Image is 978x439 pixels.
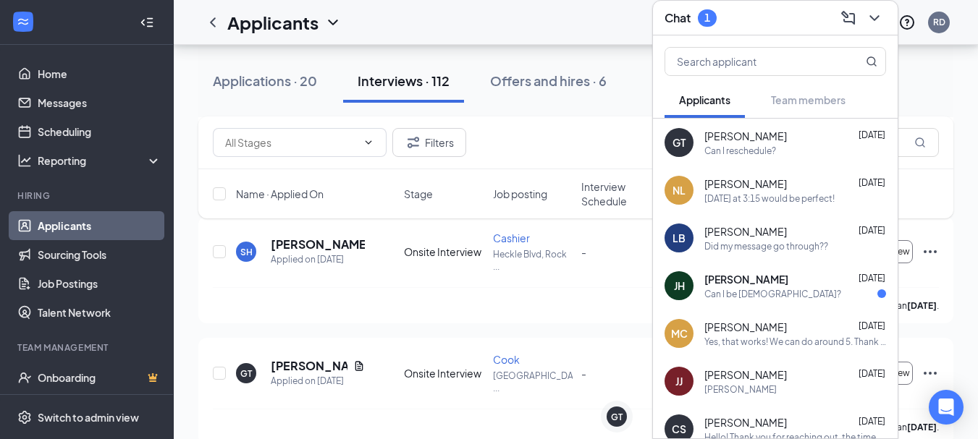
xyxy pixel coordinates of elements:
[16,14,30,29] svg: WorkstreamLogo
[17,410,32,425] svg: Settings
[859,129,885,140] span: [DATE]
[493,370,573,394] p: [GEOGRAPHIC_DATA] ...
[271,252,365,267] div: Applied on [DATE]
[38,363,161,392] a: OnboardingCrown
[859,177,885,188] span: [DATE]
[353,360,365,372] svg: Document
[611,411,623,423] div: GT
[38,117,161,146] a: Scheduling
[17,153,32,168] svg: Analysis
[675,374,683,388] div: JJ
[704,192,835,205] div: [DATE] at 3:15 would be perfect!
[493,353,520,366] span: Cook
[866,56,877,67] svg: MagnifyingGlass
[493,231,530,244] span: Cashier
[38,211,161,240] a: Applicants
[704,320,787,334] span: [PERSON_NAME]
[674,278,685,293] div: JH
[922,365,939,382] svg: Ellipses
[859,368,885,379] span: [DATE]
[213,72,317,90] div: Applications · 20
[840,9,857,27] svg: ComposeMessage
[704,129,787,143] span: [PERSON_NAME]
[17,189,159,202] div: Hiring
[671,326,688,341] div: MC
[38,269,161,298] a: Job Postings
[38,59,161,88] a: Home
[933,16,945,28] div: RD
[665,48,837,75] input: Search applicant
[38,298,161,327] a: Talent Network
[38,88,161,117] a: Messages
[704,288,841,300] div: Can I be [DEMOGRAPHIC_DATA]?
[271,358,347,374] h5: [PERSON_NAME]
[581,179,661,208] span: Interview Schedule
[704,240,828,252] div: Did my message go through??
[859,273,885,284] span: [DATE]
[704,145,776,157] div: Can I reschedule?
[404,187,433,201] span: Stage
[704,415,787,430] span: [PERSON_NAME]
[704,336,886,348] div: Yes, that works! We can do around 5. Thank you.
[38,240,161,269] a: Sourcing Tools
[863,7,886,30] button: ChevronDown
[404,244,484,259] div: Onsite Interview
[227,10,319,35] h1: Applicants
[771,93,846,106] span: Team members
[240,367,252,380] div: GT
[581,245,586,258] span: -
[204,14,222,31] svg: ChevronLeft
[866,9,883,27] svg: ChevronDown
[837,7,860,30] button: ComposeMessage
[704,272,788,286] span: [PERSON_NAME]
[405,134,422,151] svg: Filter
[914,137,926,148] svg: MagnifyingGlass
[38,392,161,421] a: TeamCrown
[929,390,964,425] div: Open Intercom Messenger
[493,248,573,273] p: Heckle Blvd, Rock ...
[271,236,365,252] h5: [PERSON_NAME]
[140,15,154,30] svg: Collapse
[240,246,253,258] div: SH
[704,383,777,396] div: [PERSON_NAME]
[17,341,159,354] div: Team Management
[38,410,139,425] div: Switch to admin view
[493,187,547,201] span: Job posting
[392,128,466,157] button: Filter Filters
[907,300,937,311] b: [DATE]
[404,366,484,380] div: Onsite Interview
[898,14,916,31] svg: QuestionInfo
[324,14,342,31] svg: ChevronDown
[673,231,686,245] div: LB
[704,367,787,382] span: [PERSON_NAME]
[673,183,686,197] div: NL
[236,187,324,201] span: Name · Applied On
[490,72,607,90] div: Offers and hires · 6
[225,135,357,150] input: All Stages
[922,243,939,260] svg: Ellipses
[704,176,787,191] span: [PERSON_NAME]
[673,135,686,150] div: GT
[907,422,937,432] b: [DATE]
[672,422,686,436] div: CS
[358,72,450,90] div: Interviews · 112
[859,320,885,331] span: [DATE]
[704,12,710,24] div: 1
[859,416,885,427] span: [DATE]
[271,374,365,388] div: Applied on [DATE]
[363,137,374,148] svg: ChevronDown
[665,10,691,26] h3: Chat
[581,367,586,380] span: -
[38,153,162,168] div: Reporting
[704,224,787,239] span: [PERSON_NAME]
[859,225,885,236] span: [DATE]
[679,93,730,106] span: Applicants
